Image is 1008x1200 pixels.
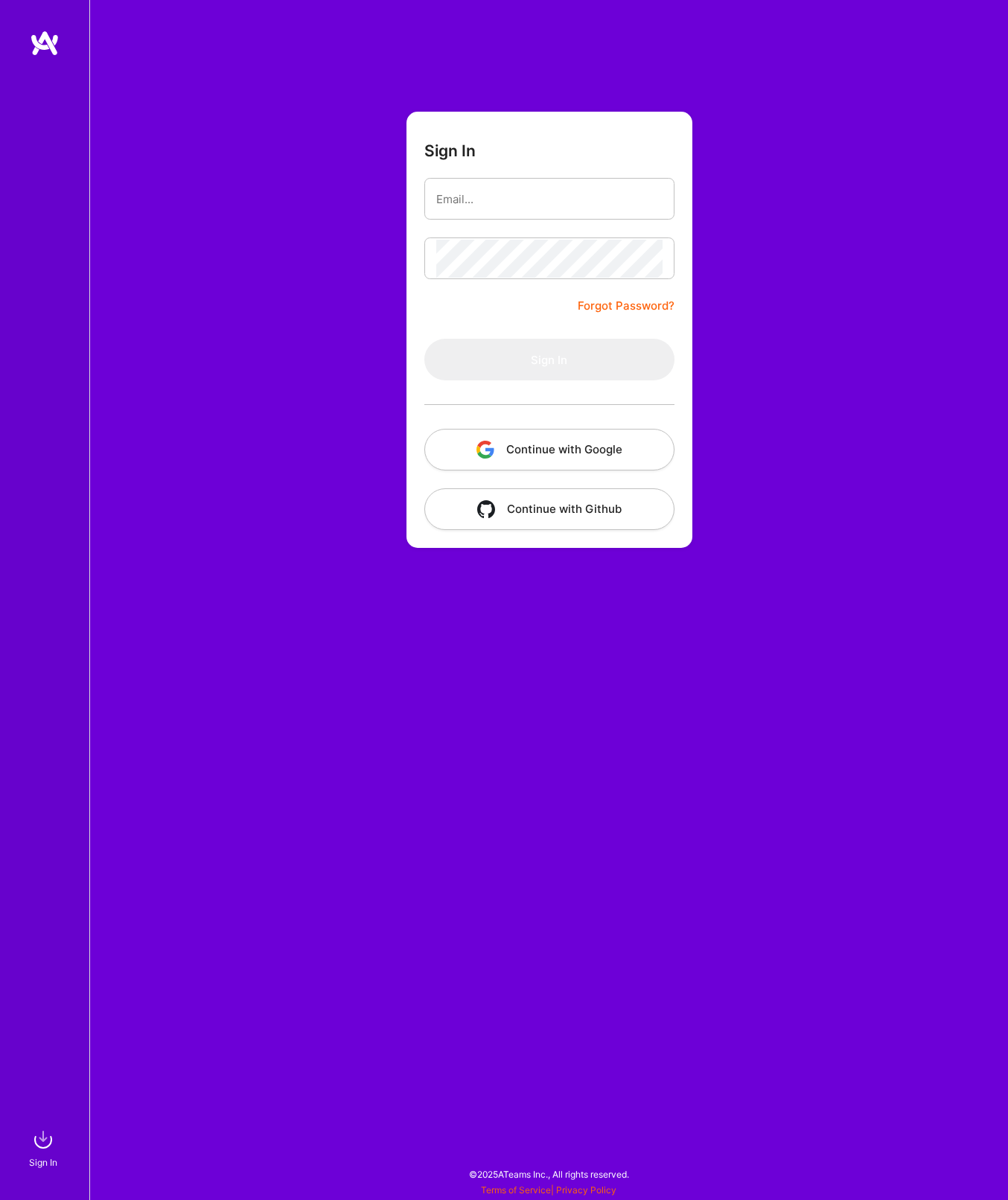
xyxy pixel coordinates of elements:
[28,1125,58,1155] img: sign in
[556,1184,616,1196] a: Privacy Policy
[578,297,674,315] a: Forgot Password?
[424,339,674,380] button: Sign In
[424,141,476,160] h3: Sign In
[424,488,674,530] button: Continue with Github
[30,30,60,57] img: logo
[424,429,674,470] button: Continue with Google
[477,500,495,518] img: icon
[436,180,663,218] input: Email...
[29,1155,57,1170] div: Sign In
[31,1125,58,1170] a: sign inSign In
[476,441,494,459] img: icon
[89,1155,1008,1193] div: © 2025 ATeams Inc., All rights reserved.
[481,1184,616,1196] span: |
[481,1184,551,1196] a: Terms of Service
